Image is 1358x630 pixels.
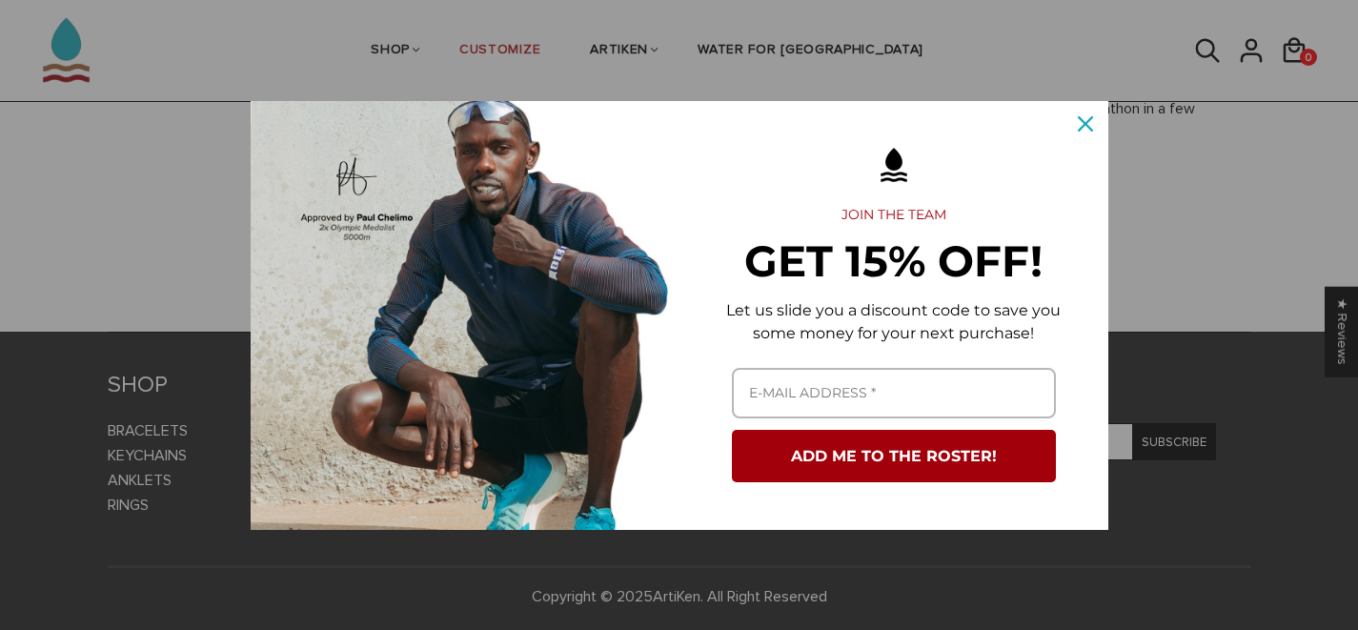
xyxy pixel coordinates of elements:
button: Close [1063,101,1108,147]
svg: close icon [1078,116,1093,132]
h2: JOIN THE TEAM [710,207,1078,224]
input: Email field [732,368,1056,418]
button: ADD ME TO THE ROSTER! [732,430,1056,482]
strong: GET 15% OFF! [744,234,1043,287]
p: Let us slide you a discount code to save you some money for your next purchase! [710,299,1078,345]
